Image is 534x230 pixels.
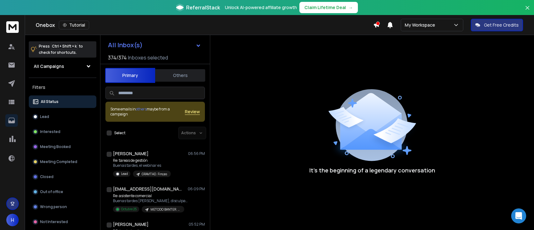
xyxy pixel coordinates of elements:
[309,166,435,175] p: It’s the beginning of a legendary conversation
[29,186,96,198] button: Out of office
[40,129,60,134] p: Interested
[29,83,96,92] h3: Filters
[40,159,77,164] p: Meeting Completed
[188,151,205,156] p: 06:56 PM
[185,109,200,115] button: Review
[155,69,205,82] button: Others
[113,158,171,163] p: Re: tareas de gestión
[484,22,519,28] p: Get Free Credits
[29,60,96,73] button: All Campaigns
[523,4,531,19] button: Close banner
[114,130,125,135] label: Select
[36,21,373,29] div: Onebox
[113,151,149,157] h1: [PERSON_NAME]
[108,42,143,48] h1: All Inbox(s)
[40,204,67,209] p: Wrong person
[29,110,96,123] button: Lead
[113,163,171,168] p: Buenas tardes, el webinar es
[121,207,137,212] p: Octubre 25
[113,198,188,203] p: Buenas tardes [PERSON_NAME], disculpa que
[40,189,63,194] p: Out of office
[136,106,147,112] span: others
[29,156,96,168] button: Meeting Completed
[471,19,523,31] button: Get Free Credits
[225,4,297,11] p: Unlock AI-powered affiliate growth
[113,221,149,227] h1: [PERSON_NAME]
[113,193,188,198] p: Re: asistente comercial
[41,99,58,104] p: All Status
[142,172,167,176] p: GRAVITAD. Fincas
[189,222,205,227] p: 05:52 PM
[29,141,96,153] button: Meeting Booked
[110,107,185,117] div: Some emails in maybe from a campaign
[511,208,526,223] div: Open Intercom Messenger
[150,207,181,212] p: METODO BANTER. Outbound Pack
[59,21,89,29] button: Tutorial
[40,174,53,179] p: Closed
[34,63,64,69] h1: All Campaigns
[108,54,127,61] span: 374 / 374
[40,219,68,224] p: Not Interested
[6,214,19,226] button: H
[39,43,83,56] p: Press to check for shortcuts.
[40,114,49,119] p: Lead
[188,187,205,192] p: 06:09 PM
[29,171,96,183] button: Closed
[40,144,71,149] p: Meeting Booked
[51,43,78,50] span: Ctrl + Shift + k
[128,54,168,61] h3: Inboxes selected
[29,95,96,108] button: All Status
[299,2,358,13] button: Claim Lifetime Deal→
[105,68,155,83] button: Primary
[29,125,96,138] button: Interested
[348,4,353,11] span: →
[103,39,206,51] button: All Inbox(s)
[29,216,96,228] button: Not Interested
[121,171,128,176] p: Lead
[29,201,96,213] button: Wrong person
[113,186,182,192] h1: [EMAIL_ADDRESS][DOMAIN_NAME]
[186,4,220,11] span: ReferralStack
[405,22,438,28] p: My Workspace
